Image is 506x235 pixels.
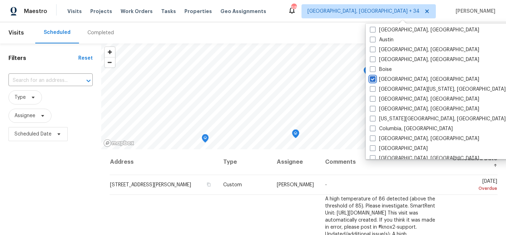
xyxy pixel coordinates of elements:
[110,182,191,187] span: [STREET_ADDRESS][PERSON_NAME]
[370,26,479,34] label: [GEOGRAPHIC_DATA], [GEOGRAPHIC_DATA]
[103,139,134,147] a: Mapbox homepage
[8,75,73,86] input: Search for an address...
[121,8,153,15] span: Work Orders
[449,185,497,192] div: Overdue
[105,47,115,57] button: Zoom in
[370,115,506,122] label: [US_STATE][GEOGRAPHIC_DATA], [GEOGRAPHIC_DATA]
[370,86,506,93] label: [GEOGRAPHIC_DATA][US_STATE], [GEOGRAPHIC_DATA]
[110,149,218,175] th: Address
[370,106,479,113] label: [GEOGRAPHIC_DATA], [GEOGRAPHIC_DATA]
[453,8,495,15] span: [PERSON_NAME]
[370,66,392,73] label: Boise
[14,94,26,101] span: Type
[370,135,479,142] label: [GEOGRAPHIC_DATA], [GEOGRAPHIC_DATA]
[101,43,496,149] canvas: Map
[206,181,212,188] button: Copy Address
[370,36,394,43] label: Austin
[14,131,51,138] span: Scheduled Date
[84,76,93,86] button: Open
[90,8,112,15] span: Projects
[220,8,266,15] span: Geo Assignments
[223,182,242,187] span: Custom
[161,9,176,14] span: Tasks
[370,125,453,132] label: Columbia, [GEOGRAPHIC_DATA]
[202,134,209,145] div: Map marker
[8,55,78,62] h1: Filters
[8,25,24,41] span: Visits
[277,182,314,187] span: [PERSON_NAME]
[24,8,47,15] span: Maestro
[87,29,114,36] div: Completed
[319,149,443,175] th: Comments
[443,149,498,175] th: Scheduled Date ↑
[449,179,497,192] span: [DATE]
[370,96,479,103] label: [GEOGRAPHIC_DATA], [GEOGRAPHIC_DATA]
[44,29,71,36] div: Scheduled
[105,57,115,67] button: Zoom out
[370,155,479,162] label: [GEOGRAPHIC_DATA], [GEOGRAPHIC_DATA]
[14,112,35,119] span: Assignee
[218,149,272,175] th: Type
[67,8,82,15] span: Visits
[370,56,479,63] label: [GEOGRAPHIC_DATA], [GEOGRAPHIC_DATA]
[292,129,299,140] div: Map marker
[78,55,93,62] div: Reset
[184,8,212,15] span: Properties
[271,149,319,175] th: Assignee
[370,145,428,152] label: [GEOGRAPHIC_DATA]
[325,182,327,187] span: -
[370,76,479,83] label: [GEOGRAPHIC_DATA], [GEOGRAPHIC_DATA]
[370,46,479,53] label: [GEOGRAPHIC_DATA], [GEOGRAPHIC_DATA]
[364,67,371,78] div: Map marker
[307,8,420,15] span: [GEOGRAPHIC_DATA], [GEOGRAPHIC_DATA] + 34
[291,4,296,11] div: 686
